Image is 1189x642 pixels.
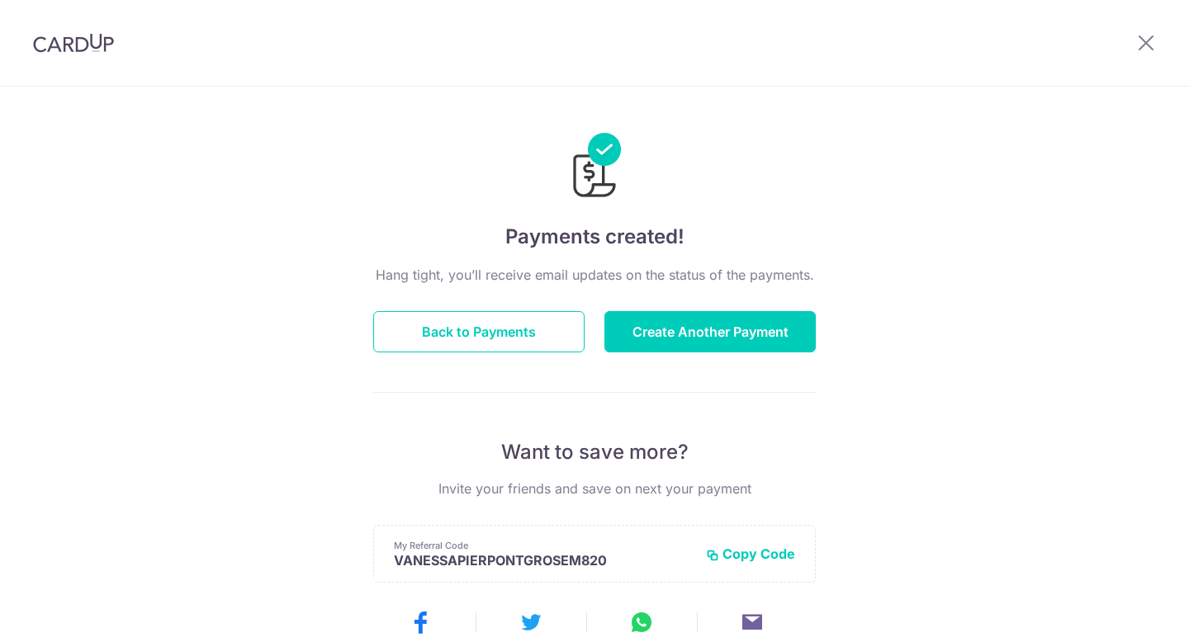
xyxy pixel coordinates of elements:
button: Create Another Payment [604,311,816,352]
p: VANESSAPIERPONTGROSEM820 [394,552,693,569]
p: My Referral Code [394,539,693,552]
img: CardUp [33,33,114,53]
img: Payments [568,133,621,202]
button: Copy Code [706,545,795,562]
iframe: Opens a widget where you can find more information [1082,592,1172,634]
h4: Payments created! [373,222,816,252]
button: Back to Payments [373,311,585,352]
p: Hang tight, you’ll receive email updates on the status of the payments. [373,265,816,285]
p: Want to save more? [373,439,816,465]
p: Invite your friends and save on next your payment [373,479,816,498]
